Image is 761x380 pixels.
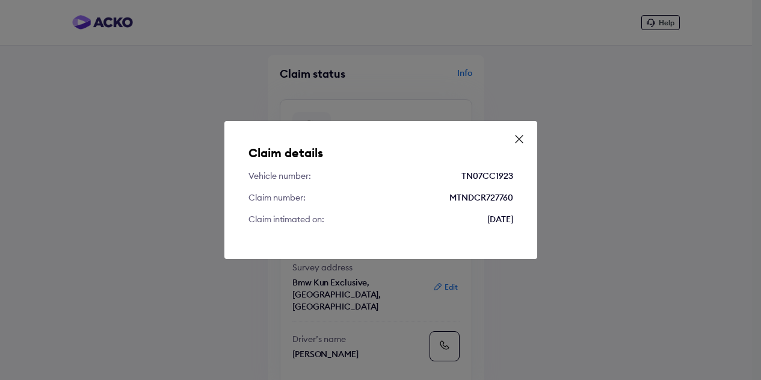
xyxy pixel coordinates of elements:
div: TN07CC1923 [461,170,513,182]
h5: Claim details [248,145,513,160]
div: Claim intimated on: [248,213,324,225]
div: Claim number: [248,192,306,204]
div: Vehicle number: [248,170,311,182]
div: [DATE] [487,213,513,225]
div: MTNDCR727760 [449,192,513,204]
